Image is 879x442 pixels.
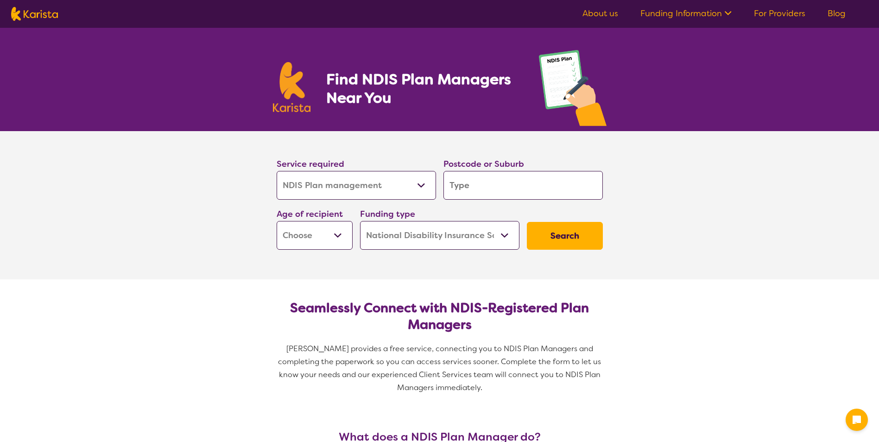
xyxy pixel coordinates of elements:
[443,158,524,170] label: Postcode or Suburb
[277,158,344,170] label: Service required
[11,7,58,21] img: Karista logo
[278,344,603,392] span: [PERSON_NAME] provides a free service, connecting you to NDIS Plan Managers and completing the pa...
[527,222,603,250] button: Search
[326,70,520,107] h1: Find NDIS Plan Managers Near You
[360,208,415,220] label: Funding type
[277,208,343,220] label: Age of recipient
[754,8,805,19] a: For Providers
[582,8,618,19] a: About us
[284,300,595,333] h2: Seamlessly Connect with NDIS-Registered Plan Managers
[640,8,732,19] a: Funding Information
[443,171,603,200] input: Type
[273,62,311,112] img: Karista logo
[828,8,846,19] a: Blog
[539,50,607,131] img: plan-management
